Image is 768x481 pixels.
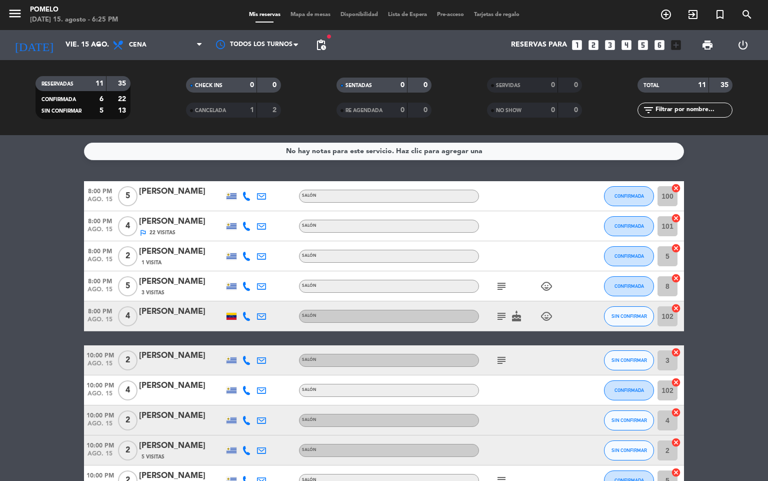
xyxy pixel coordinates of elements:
[84,256,116,268] span: ago. 15
[149,229,175,237] span: 22 Visitas
[118,276,137,296] span: 5
[669,39,682,52] i: add_box
[302,284,316,288] span: Salón
[302,254,316,258] span: Salón
[671,437,681,447] i: cancel
[302,418,316,422] span: Salón
[671,213,681,223] i: cancel
[614,193,644,199] span: CONFIRMADA
[99,107,103,114] strong: 5
[84,360,116,372] span: ago. 15
[326,34,332,40] span: fiber_manual_record
[720,82,730,89] strong: 35
[611,357,647,363] span: SIN CONFIRMAR
[604,216,654,236] button: CONFIRMADA
[302,194,316,198] span: Salón
[540,310,552,322] i: child_care
[302,448,316,452] span: Salón
[551,107,555,114] strong: 0
[671,183,681,193] i: cancel
[551,82,555,89] strong: 0
[139,229,147,237] i: outlined_flag
[653,39,666,52] i: looks_6
[141,289,164,297] span: 3 Visitas
[139,245,224,258] div: [PERSON_NAME]
[84,286,116,298] span: ago. 15
[139,215,224,228] div: [PERSON_NAME]
[611,313,647,319] span: SIN CONFIRMAR
[250,107,254,114] strong: 1
[84,390,116,402] span: ago. 15
[701,39,713,51] span: print
[93,39,105,51] i: arrow_drop_down
[139,185,224,198] div: [PERSON_NAME]
[84,409,116,420] span: 10:00 PM
[725,30,760,60] div: LOG OUT
[614,253,644,259] span: CONFIRMADA
[511,41,567,49] span: Reservas para
[335,12,383,18] span: Disponibilidad
[671,243,681,253] i: cancel
[604,276,654,296] button: CONFIRMADA
[603,39,616,52] i: looks_3
[84,420,116,432] span: ago. 15
[84,349,116,360] span: 10:00 PM
[118,107,128,114] strong: 13
[540,280,552,292] i: child_care
[84,469,116,480] span: 10:00 PM
[604,380,654,400] button: CONFIRMADA
[687,9,699,21] i: exit_to_app
[495,310,507,322] i: subject
[84,379,116,390] span: 10:00 PM
[643,83,659,88] span: TOTAL
[574,107,580,114] strong: 0
[496,83,520,88] span: SERVIDAS
[118,410,137,430] span: 2
[118,96,128,103] strong: 22
[41,82,73,87] span: RESERVADAS
[7,6,22,25] button: menu
[30,15,118,25] div: [DATE] 15. agosto - 6:25 PM
[510,310,522,322] i: cake
[671,273,681,283] i: cancel
[118,306,137,326] span: 4
[611,417,647,423] span: SIN CONFIRMAR
[7,6,22,21] i: menu
[95,80,103,87] strong: 11
[272,82,278,89] strong: 0
[654,105,732,116] input: Filtrar por nombre...
[671,467,681,477] i: cancel
[345,83,372,88] span: SENTADAS
[139,275,224,288] div: [PERSON_NAME]
[84,316,116,328] span: ago. 15
[139,379,224,392] div: [PERSON_NAME]
[195,108,226,113] span: CANCELADA
[118,380,137,400] span: 4
[139,305,224,318] div: [PERSON_NAME]
[496,108,521,113] span: NO SHOW
[84,450,116,462] span: ago. 15
[302,388,316,392] span: Salón
[84,226,116,238] span: ago. 15
[614,283,644,289] span: CONFIRMADA
[604,440,654,460] button: SIN CONFIRMAR
[614,223,644,229] span: CONFIRMADA
[714,9,726,21] i: turned_in_not
[84,305,116,316] span: 8:00 PM
[41,109,81,114] span: SIN CONFIRMAR
[671,303,681,313] i: cancel
[495,354,507,366] i: subject
[315,39,327,51] span: pending_actions
[604,186,654,206] button: CONFIRMADA
[84,245,116,256] span: 8:00 PM
[118,186,137,206] span: 5
[118,440,137,460] span: 2
[302,358,316,362] span: Salón
[604,306,654,326] button: SIN CONFIRMAR
[574,82,580,89] strong: 0
[636,39,649,52] i: looks_5
[118,216,137,236] span: 4
[432,12,469,18] span: Pre-acceso
[30,5,118,15] div: Pomelo
[671,347,681,357] i: cancel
